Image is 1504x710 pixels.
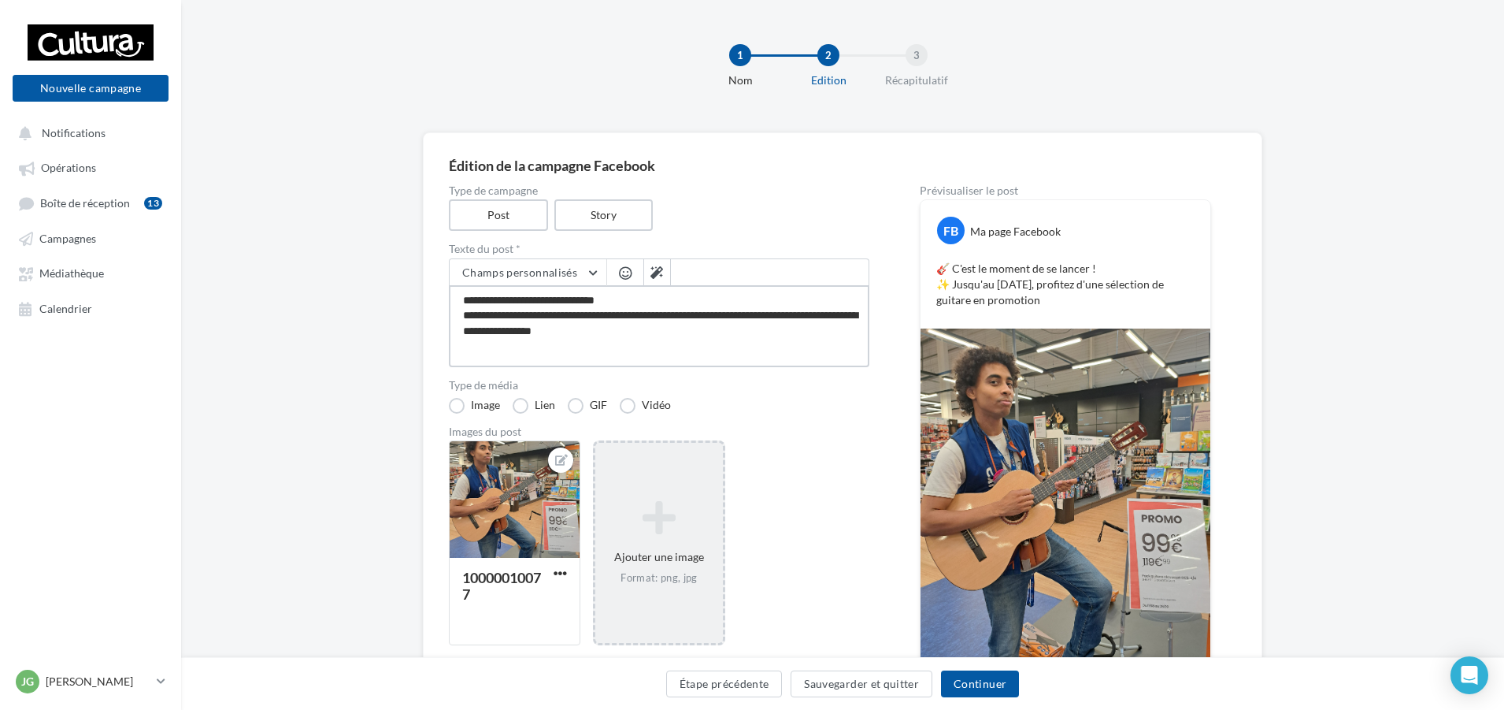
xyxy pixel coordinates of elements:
div: 2 [817,44,839,66]
span: JG [21,674,34,690]
label: Type de campagne [449,185,869,196]
div: Edition [778,72,879,88]
div: Nom [690,72,791,88]
label: Type de média [449,380,869,391]
div: 13 [144,197,162,210]
label: Texte du post * [449,243,869,255]
button: Étape précédente [666,671,783,697]
div: 3 [906,44,928,66]
p: [PERSON_NAME] [46,674,150,690]
span: Opérations [41,162,96,175]
a: Opérations [9,153,172,181]
span: Calendrier [39,302,92,315]
label: GIF [568,398,607,414]
div: 1 [729,44,751,66]
div: FB [937,217,965,244]
span: Boîte de réception [40,196,130,210]
a: Boîte de réception13 [9,188,172,217]
button: Notifications [9,118,165,147]
span: Champs personnalisés [462,266,577,279]
div: Images du post [449,426,869,437]
a: Calendrier [9,294,172,322]
label: Vidéo [620,398,671,414]
span: Médiathèque [39,267,104,281]
a: Campagnes [9,224,172,252]
span: Campagnes [39,232,96,245]
div: Prévisualiser le post [920,185,1211,196]
button: Nouvelle campagne [13,75,169,102]
div: Ma page Facebook [970,224,1061,240]
div: 10000010077 [462,569,541,603]
div: Open Intercom Messenger [1450,656,1488,694]
a: JG [PERSON_NAME] [13,667,169,697]
div: Récapitulatif [866,72,967,88]
button: Sauvegarder et quitter [791,671,932,697]
button: Continuer [941,671,1019,697]
span: Notifications [42,126,106,139]
div: Édition de la campagne Facebook [449,158,1236,173]
label: Post [449,199,548,231]
label: Lien [513,398,555,414]
button: Champs personnalisés [450,259,606,286]
p: 🎸 C'est le moment de se lancer ! ✨ Jusqu'au [DATE], profitez d'une sélection de guitare en promotion [936,261,1195,308]
a: Médiathèque [9,258,172,287]
label: Story [554,199,654,231]
label: Image [449,398,500,414]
